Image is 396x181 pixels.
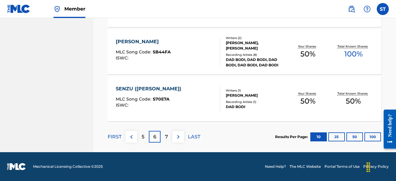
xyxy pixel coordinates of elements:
p: 7 [165,133,168,140]
div: Writers ( 1 ) [226,88,285,93]
div: SENZU ([PERSON_NAME]) [116,85,184,92]
iframe: Resource Center [379,104,396,155]
img: logo [7,163,26,170]
a: [PERSON_NAME]MLC Song Code:SB44FAISWC:Writers (2)[PERSON_NAME], [PERSON_NAME]Recording Artists (8... [108,29,382,74]
p: Your Shares: [298,91,318,96]
div: DAD BODI [226,104,285,110]
span: Mechanical Licensing Collective © 2025 [33,164,103,169]
img: Top Rightsholder [54,5,61,13]
p: FIRST [108,133,121,140]
div: [PERSON_NAME] [226,93,285,98]
a: Need Help? [265,164,286,169]
p: 5 [142,133,144,140]
p: LAST [188,133,200,140]
a: SENZU ([PERSON_NAME])MLC Song Code:S70E7AISWC:Writers (1)[PERSON_NAME]Recording Artists (1)DAD BO... [108,76,382,121]
div: Recording Artists ( 1 ) [226,100,285,104]
a: Portal Terms of Use [324,164,360,169]
span: Member [64,5,85,12]
span: 100 % [344,49,363,59]
span: S70E7A [153,96,170,102]
div: User Menu [377,3,389,15]
p: Total Known Shares: [337,91,370,96]
p: Results Per Page: [275,134,309,140]
div: Recording Artists ( 8 ) [226,53,285,57]
img: help [364,5,371,13]
div: [PERSON_NAME] [116,38,171,45]
div: Help [361,3,373,15]
div: [PERSON_NAME], [PERSON_NAME] [226,40,285,51]
p: 6 [153,133,156,140]
button: 25 [328,132,345,141]
div: Drag [364,158,373,176]
span: 50 % [346,96,361,107]
span: 50 % [300,49,315,59]
span: SB44FA [153,49,171,55]
img: MLC Logo [7,5,30,13]
img: left [128,133,135,140]
div: DAD BODI, DAD BODI, DAD BODI, DAD BODI, DAD BODI [226,57,285,68]
span: MLC Song Code : [116,49,153,55]
a: The MLC Website [290,164,321,169]
a: Privacy Policy [363,164,389,169]
span: ISWC : [116,102,130,108]
p: Total Known Shares: [337,44,370,49]
button: 100 [364,132,381,141]
img: search [348,5,355,13]
img: right [175,133,182,140]
iframe: Chat Widget [366,152,396,181]
span: MLC Song Code : [116,96,153,102]
div: Writers ( 2 ) [226,36,285,40]
span: ISWC : [116,55,130,61]
a: Public Search [345,3,358,15]
button: 50 [346,132,363,141]
p: Your Shares: [298,44,318,49]
button: 10 [310,132,327,141]
span: 50 % [300,96,315,107]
